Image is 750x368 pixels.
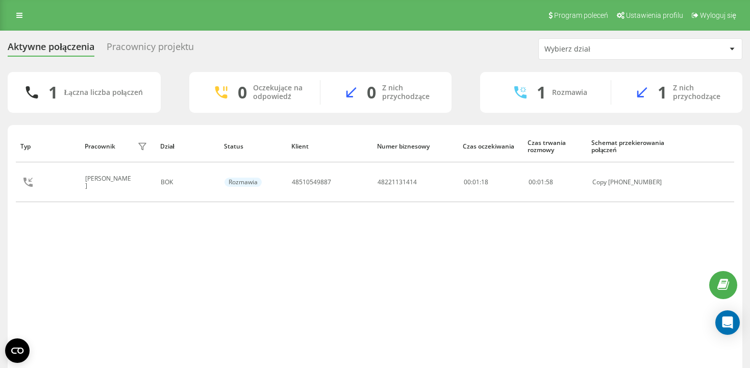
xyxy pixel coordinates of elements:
[537,83,546,102] div: 1
[5,338,30,363] button: Open CMP widget
[85,143,115,150] div: Pracownik
[592,179,665,186] div: Copy [PHONE_NUMBER]
[463,143,518,150] div: Czas oczekiwania
[291,143,367,150] div: Klient
[224,143,282,150] div: Status
[546,178,553,186] span: 58
[537,178,544,186] span: 01
[529,178,536,186] span: 00
[377,143,453,150] div: Numer biznesowy
[8,41,94,57] div: Aktywne połączenia
[48,83,58,102] div: 1
[292,179,331,186] div: 48510549887
[552,88,587,97] div: Rozmawia
[529,179,553,186] div: : :
[85,175,135,190] div: [PERSON_NAME]
[700,11,736,19] span: Wyloguj się
[658,83,667,102] div: 1
[715,310,740,335] div: Open Intercom Messenger
[544,45,666,54] div: Wybierz dział
[673,84,727,101] div: Z nich przychodzące
[554,11,608,19] span: Program poleceń
[253,84,305,101] div: Oczekujące na odpowiedź
[224,178,262,187] div: Rozmawia
[160,143,214,150] div: Dział
[378,179,417,186] div: 48221131414
[107,41,194,57] div: Pracownicy projektu
[382,84,436,101] div: Z nich przychodzące
[161,179,213,186] div: BOK
[528,139,582,154] div: Czas trwania rozmowy
[20,143,74,150] div: Typ
[367,83,376,102] div: 0
[64,88,142,97] div: Łączna liczba połączeń
[464,179,517,186] div: 00:01:18
[238,83,247,102] div: 0
[591,139,665,154] div: Schemat przekierowania połączeń
[626,11,683,19] span: Ustawienia profilu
